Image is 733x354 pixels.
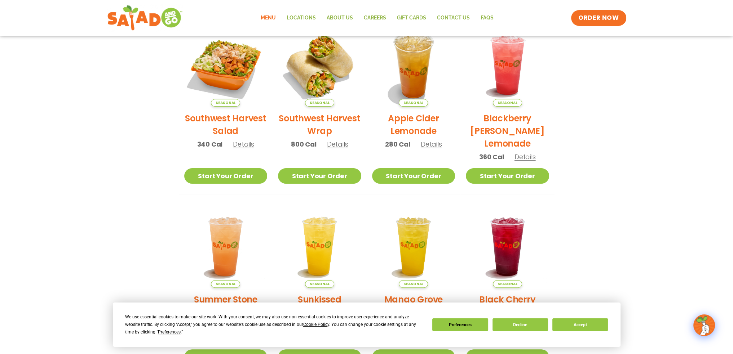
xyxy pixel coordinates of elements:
[466,168,549,184] a: Start Your Order
[255,10,499,26] nav: Menu
[372,23,455,107] img: Product photo for Apple Cider Lemonade
[372,168,455,184] a: Start Your Order
[358,10,392,26] a: Careers
[125,313,424,336] div: We use essential cookies to make our site work. With your consent, we may also use non-essential ...
[372,112,455,137] h2: Apple Cider Lemonade
[399,99,428,107] span: Seasonal
[493,99,522,107] span: Seasonal
[466,112,549,150] h2: Blackberry [PERSON_NAME] Lemonade
[107,4,183,32] img: new-SAG-logo-768×292
[184,23,268,107] img: Product photo for Southwest Harvest Salad
[552,318,608,331] button: Accept
[184,168,268,184] a: Start Your Order
[475,10,499,26] a: FAQs
[479,152,504,162] span: 360 Cal
[399,280,428,288] span: Seasonal
[321,10,358,26] a: About Us
[493,318,548,331] button: Decline
[255,10,281,26] a: Menu
[432,318,488,331] button: Preferences
[303,322,329,327] span: Cookie Policy
[327,140,348,149] span: Details
[372,293,455,318] h2: Mango Grove Lemonade
[211,99,240,107] span: Seasonal
[291,139,317,149] span: 800 Cal
[432,10,475,26] a: Contact Us
[211,280,240,288] span: Seasonal
[305,99,334,107] span: Seasonal
[197,139,223,149] span: 340 Cal
[466,23,549,107] img: Product photo for Blackberry Bramble Lemonade
[385,139,410,149] span: 280 Cal
[278,112,361,137] h2: Southwest Harvest Wrap
[515,152,536,161] span: Details
[278,23,361,107] img: Product photo for Southwest Harvest Wrap
[466,293,549,331] h2: Black Cherry Orchard Lemonade
[278,168,361,184] a: Start Your Order
[278,205,361,288] img: Product photo for Sunkissed Yuzu Lemonade
[233,140,254,149] span: Details
[184,293,268,318] h2: Summer Stone Fruit Lemonade
[113,303,621,347] div: Cookie Consent Prompt
[184,205,268,288] img: Product photo for Summer Stone Fruit Lemonade
[281,10,321,26] a: Locations
[158,330,181,335] span: Preferences
[694,315,714,335] img: wpChatIcon
[372,205,455,288] img: Product photo for Mango Grove Lemonade
[421,140,442,149] span: Details
[184,112,268,137] h2: Southwest Harvest Salad
[493,280,522,288] span: Seasonal
[466,205,549,288] img: Product photo for Black Cherry Orchard Lemonade
[578,14,619,22] span: ORDER NOW
[278,293,361,318] h2: Sunkissed [PERSON_NAME]
[571,10,626,26] a: ORDER NOW
[392,10,432,26] a: GIFT CARDS
[305,280,334,288] span: Seasonal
